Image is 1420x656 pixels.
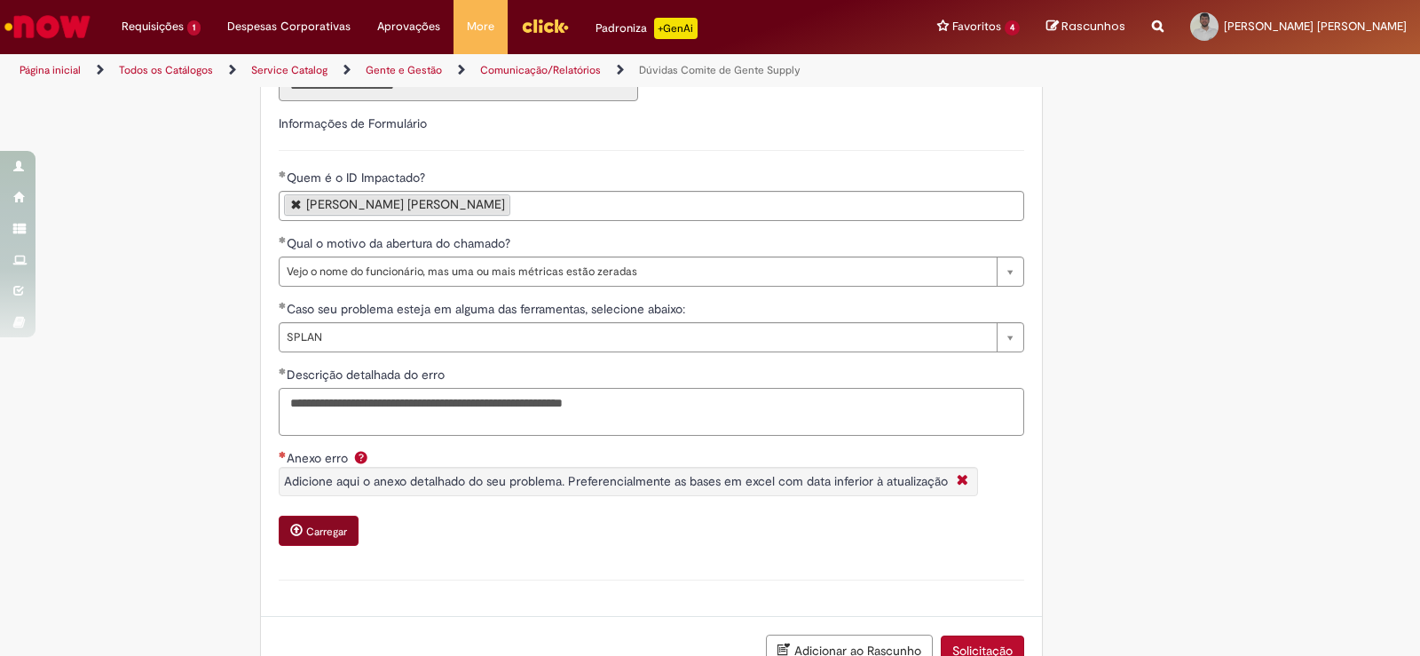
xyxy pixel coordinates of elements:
span: Caso seu problema esteja em alguma das ferramentas, selecione abaixo: [287,301,689,317]
p: +GenAi [654,18,698,39]
label: Informações de Formulário [279,115,427,131]
img: click_logo_yellow_360x200.png [521,12,569,39]
a: Comunicação/Relatórios [480,63,601,77]
span: Rascunhos [1061,18,1125,35]
span: Favoritos [952,18,1001,36]
ul: Trilhas de página [13,54,934,87]
a: Service Catalog [251,63,327,77]
a: Todos os Catálogos [119,63,213,77]
button: Carregar anexo de Anexo erro Required [279,516,359,546]
span: Obrigatório Preenchido [279,170,287,178]
span: Ajuda para Anexo erro [351,450,372,464]
textarea: Descrição detalhada do erro [279,388,1024,436]
span: Anexo erro [287,450,351,466]
span: [PERSON_NAME] [PERSON_NAME] [1224,19,1407,34]
a: Dúvidas Comite de Gente Supply [639,63,801,77]
a: Rascunhos [1046,19,1125,36]
span: Quem é o ID Impactado? [287,170,429,186]
span: Requisições [122,18,184,36]
img: ServiceNow [2,9,93,44]
span: SPLAN [287,323,988,352]
span: Descrição detalhada do erro [287,367,448,383]
span: 1 [187,20,201,36]
span: Necessários [279,451,287,458]
span: Aprovações [377,18,440,36]
span: Obrigatório Preenchido [279,302,287,309]
span: Despesas Corporativas [227,18,351,36]
span: More [467,18,494,36]
span: 4 [1005,20,1020,36]
div: [PERSON_NAME] [PERSON_NAME] [306,198,505,210]
span: Obrigatório Preenchido [279,368,287,375]
small: Carregar [306,525,347,539]
a: Gente e Gestão [366,63,442,77]
span: Obrigatório Preenchido [279,236,287,243]
span: Adicione aqui o anexo detalhado do seu problema. Preferencialmente as bases em excel com data inf... [284,473,948,489]
span: Vejo o nome do funcionário, mas uma ou mais métricas estão zeradas [287,257,988,286]
a: Página inicial [20,63,81,77]
div: Padroniza [596,18,698,39]
a: Remover Hugo Leonardo Sousa Almeida de Quem é o ID Impactado? [291,198,302,209]
span: Qual o motivo da abertura do chamado? [287,235,514,251]
i: Fechar More information Por question_anexo_erro [952,472,973,491]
